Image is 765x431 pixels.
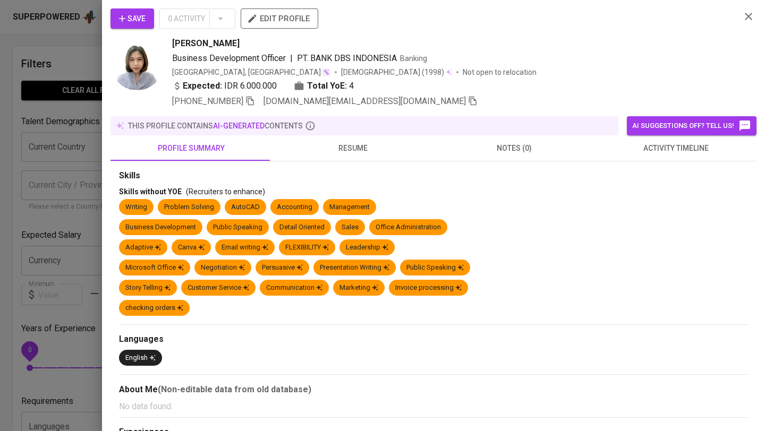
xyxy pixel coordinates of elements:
button: Save [110,8,154,29]
span: (Recruiters to enhance) [186,187,265,196]
b: (Non-editable data from old database) [158,384,311,394]
div: Business Development [125,222,196,232]
div: Languages [119,333,748,346]
div: Management [329,202,370,212]
p: Not open to relocation [463,67,537,77]
div: IDR 6.000.000 [172,80,277,92]
div: Sales [342,222,359,232]
span: AI-generated [213,122,265,130]
span: [DEMOGRAPHIC_DATA] [341,67,422,77]
div: Office Administration [376,222,441,232]
div: Story Telling [125,283,171,293]
div: Communication [266,283,322,293]
span: Skills without YOE [119,187,182,196]
b: Expected: [183,80,222,92]
div: Negotiation [201,263,245,273]
div: Leadership [346,243,388,253]
span: resume [278,142,427,155]
img: magic_wand.svg [322,68,330,76]
div: Marketing [339,283,378,293]
p: this profile contains contents [128,120,303,131]
div: English [125,353,156,363]
div: Presentation Writing [320,263,389,273]
div: Invoice processing [395,283,462,293]
button: AI suggestions off? Tell us! [627,116,756,135]
div: Public Speaking [406,263,464,273]
span: [DOMAIN_NAME][EMAIL_ADDRESS][DOMAIN_NAME] [263,96,466,106]
div: Problem Solving [164,202,214,212]
p: No data found. [119,400,748,413]
span: 4 [349,80,354,92]
b: Total YoE: [307,80,347,92]
div: Skills [119,170,748,182]
a: edit profile [241,14,318,22]
div: FLEXIBILITY [285,243,329,253]
div: Detail Oriented [279,222,325,232]
div: Writing [125,202,147,212]
div: Microsoft Office [125,263,184,273]
img: dbd4486c482b61d060aee1ad40206689.jpeg [110,37,164,90]
div: Email writing [222,243,268,253]
span: Save [119,12,146,25]
span: PT. BANK DBS INDONESIA [297,53,397,63]
div: Adaptive [125,243,161,253]
div: About Me [119,383,748,396]
div: checking orders [125,303,183,313]
div: (1998) [341,67,452,77]
div: AutoCAD [231,202,260,212]
span: AI suggestions off? Tell us! [632,119,751,132]
span: | [290,52,293,65]
span: profile summary [117,142,266,155]
span: Banking [400,54,427,63]
div: Persuasive [262,263,303,273]
div: Accounting [277,202,312,212]
span: [PERSON_NAME] [172,37,240,50]
div: Customer Service [188,283,249,293]
div: Public Speaking [213,222,262,232]
span: edit profile [249,12,310,25]
span: activity timeline [601,142,750,155]
span: notes (0) [440,142,589,155]
span: Business Development Officer [172,53,286,63]
div: Canva [178,243,205,253]
button: edit profile [241,8,318,29]
div: [GEOGRAPHIC_DATA], [GEOGRAPHIC_DATA] [172,67,330,77]
span: [PHONE_NUMBER] [172,96,243,106]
